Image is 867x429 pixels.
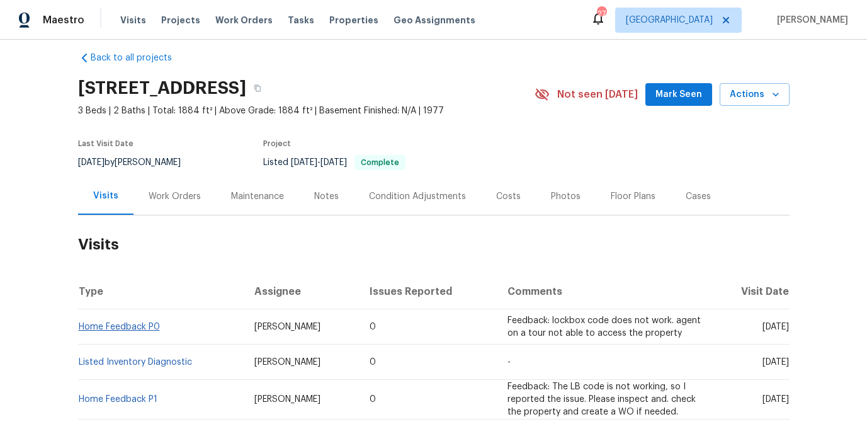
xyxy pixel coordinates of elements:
[360,274,497,309] th: Issues Reported
[686,190,711,203] div: Cases
[626,14,713,26] span: [GEOGRAPHIC_DATA]
[254,323,320,331] span: [PERSON_NAME]
[79,323,160,331] a: Home Feedback P0
[370,358,376,367] span: 0
[611,190,655,203] div: Floor Plans
[78,52,199,64] a: Back to all projects
[394,14,475,26] span: Geo Assignments
[314,190,339,203] div: Notes
[291,158,317,167] span: [DATE]
[320,158,347,167] span: [DATE]
[597,8,606,20] div: 27
[79,358,192,367] a: Listed Inventory Diagnostic
[78,155,196,170] div: by [PERSON_NAME]
[496,190,521,203] div: Costs
[711,274,790,309] th: Visit Date
[254,358,320,367] span: [PERSON_NAME]
[772,14,848,26] span: [PERSON_NAME]
[645,83,712,106] button: Mark Seen
[370,323,376,331] span: 0
[43,14,84,26] span: Maestro
[507,382,696,416] span: Feedback: The LB code is not working, so I reported the issue. Please inspect and. check the prop...
[120,14,146,26] span: Visits
[78,215,790,274] h2: Visits
[329,14,378,26] span: Properties
[231,190,284,203] div: Maintenance
[655,87,702,103] span: Mark Seen
[557,88,638,101] span: Not seen [DATE]
[762,323,789,331] span: [DATE]
[246,77,269,100] button: Copy Address
[78,158,105,167] span: [DATE]
[93,190,118,202] div: Visits
[369,190,466,203] div: Condition Adjustments
[507,316,701,338] span: Feedback: lockbox code does not work. agent on a tour not able to access the property
[149,190,201,203] div: Work Orders
[551,190,581,203] div: Photos
[762,358,789,367] span: [DATE]
[161,14,200,26] span: Projects
[370,395,376,404] span: 0
[497,274,711,309] th: Comments
[78,274,244,309] th: Type
[263,158,405,167] span: Listed
[79,395,157,404] a: Home Feedback P1
[78,140,133,147] span: Last Visit Date
[215,14,273,26] span: Work Orders
[291,158,347,167] span: -
[78,105,535,117] span: 3 Beds | 2 Baths | Total: 1884 ft² | Above Grade: 1884 ft² | Basement Finished: N/A | 1977
[762,395,789,404] span: [DATE]
[263,140,291,147] span: Project
[288,16,314,25] span: Tasks
[730,87,779,103] span: Actions
[356,159,404,166] span: Complete
[254,395,320,404] span: [PERSON_NAME]
[244,274,360,309] th: Assignee
[507,358,511,367] span: -
[720,83,790,106] button: Actions
[78,82,246,94] h2: [STREET_ADDRESS]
